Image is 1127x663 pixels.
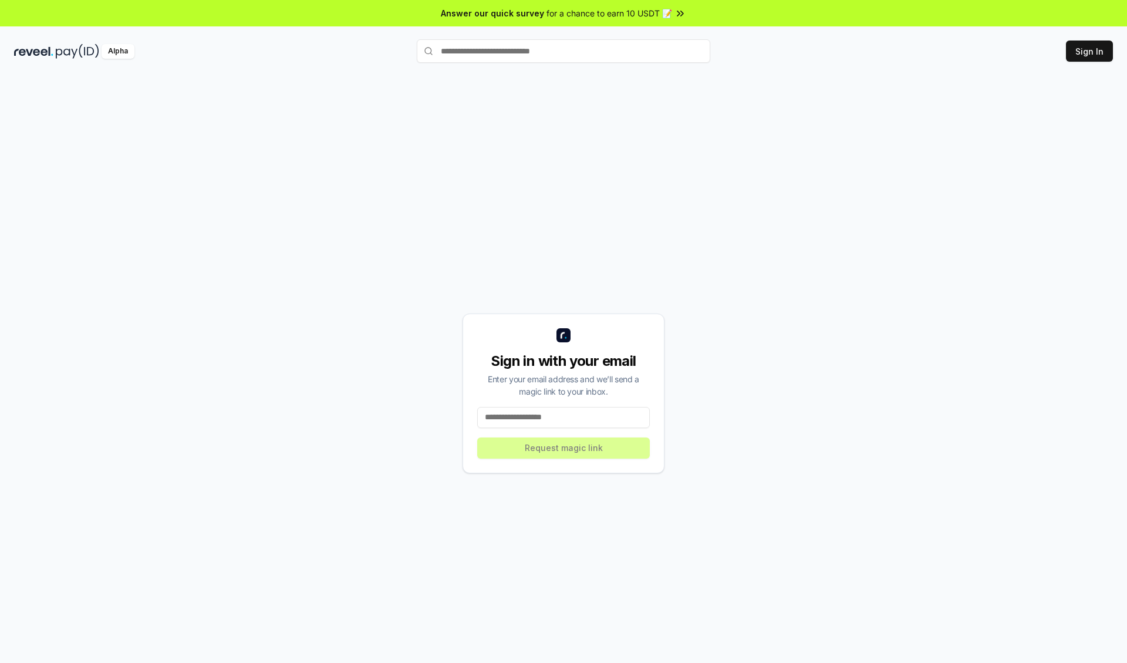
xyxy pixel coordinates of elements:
span: Answer our quick survey [441,7,544,19]
button: Sign In [1066,41,1113,62]
img: logo_small [556,328,571,342]
img: reveel_dark [14,44,53,59]
img: pay_id [56,44,99,59]
div: Enter your email address and we’ll send a magic link to your inbox. [477,373,650,398]
div: Alpha [102,44,134,59]
span: for a chance to earn 10 USDT 📝 [546,7,672,19]
div: Sign in with your email [477,352,650,371]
